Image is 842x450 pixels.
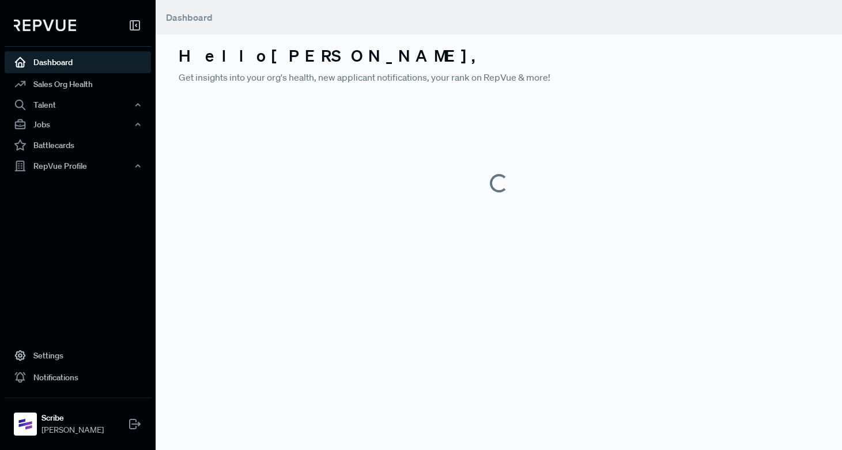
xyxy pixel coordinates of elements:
a: Sales Org Health [5,73,151,95]
strong: Scribe [41,412,104,424]
h3: Hello [PERSON_NAME] , [179,46,819,66]
a: Dashboard [5,51,151,73]
span: [PERSON_NAME] [41,424,104,436]
img: RepVue [14,20,76,31]
a: Settings [5,345,151,366]
img: Scribe [16,415,35,433]
button: Talent [5,95,151,115]
button: Jobs [5,115,151,134]
span: Dashboard [166,12,213,23]
a: Battlecards [5,134,151,156]
a: Notifications [5,366,151,388]
button: RepVue Profile [5,156,151,176]
a: ScribeScribe[PERSON_NAME] [5,398,151,441]
p: Get insights into your org's health, new applicant notifications, your rank on RepVue & more! [179,70,819,84]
